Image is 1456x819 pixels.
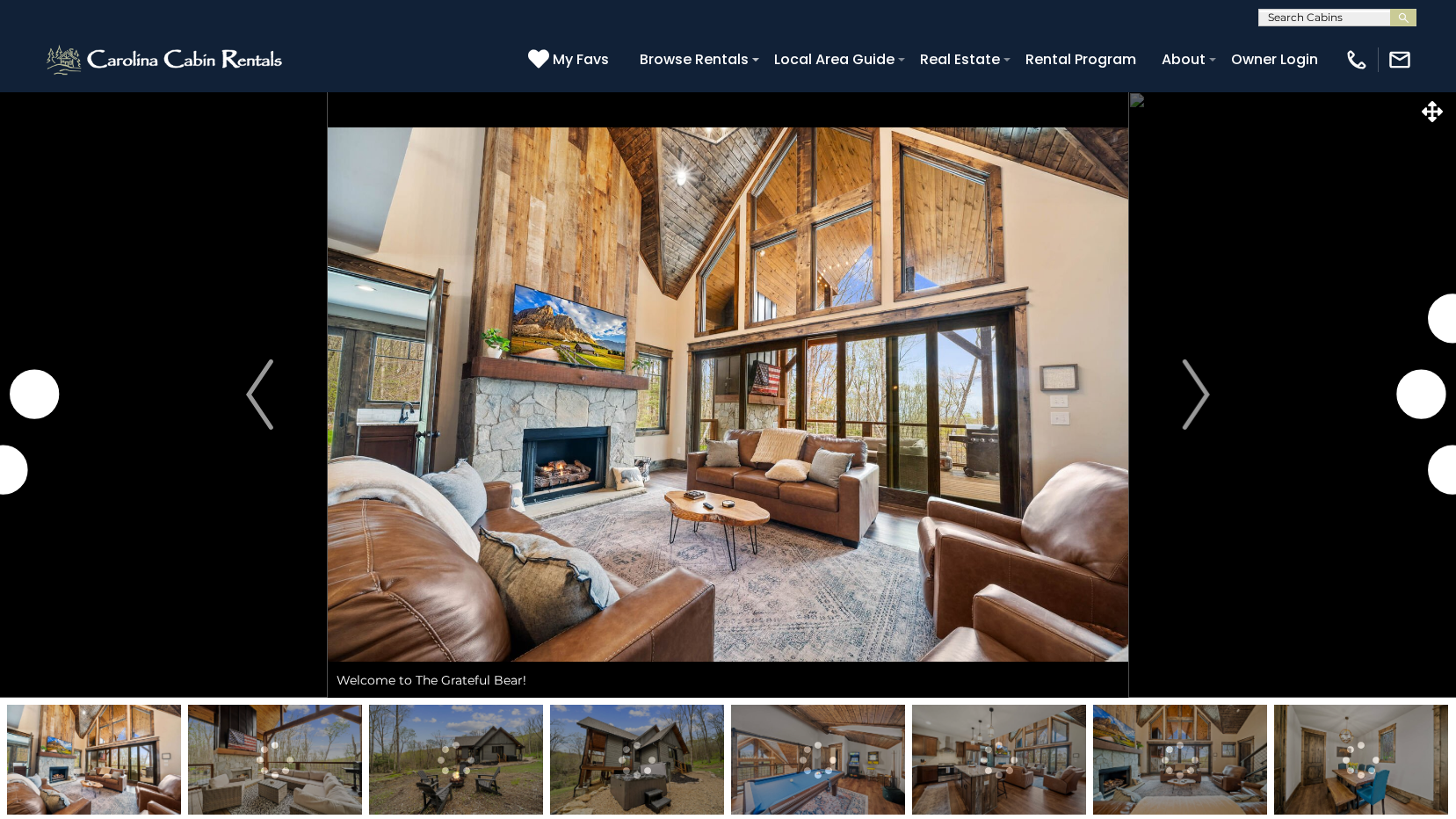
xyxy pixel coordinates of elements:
[188,705,362,815] img: 168595224
[369,705,543,815] img: 168595229
[528,48,613,71] a: My Favs
[912,705,1086,815] img: 168595199
[246,359,272,430] img: arrow
[550,705,724,815] img: 168595227
[765,44,903,75] a: Local Area Guide
[553,48,609,70] span: My Favs
[1344,47,1369,72] img: phone-regular-white.png
[1153,44,1214,75] a: About
[1017,44,1145,75] a: Rental Program
[1274,705,1448,815] img: 168595202
[1093,705,1267,815] img: 168595205
[328,663,1128,698] div: Welcome to The Grateful Bear!
[1183,359,1209,430] img: arrow
[1387,47,1412,72] img: mail-regular-white.png
[1128,91,1264,698] button: Next
[44,42,287,77] img: White-1-2.png
[1222,44,1327,75] a: Owner Login
[911,44,1009,75] a: Real Estate
[631,44,757,75] a: Browse Rentals
[192,91,328,698] button: Previous
[731,705,905,815] img: 168595215
[7,705,181,815] img: 168595200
